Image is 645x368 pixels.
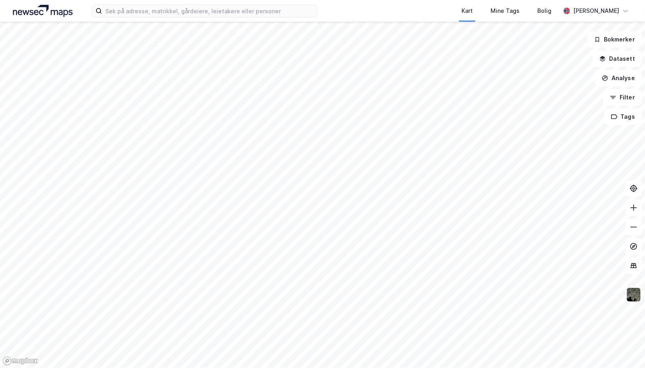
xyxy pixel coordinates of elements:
[626,287,641,302] img: 9k=
[603,89,642,105] button: Filter
[461,6,473,16] div: Kart
[13,5,73,17] img: logo.a4113a55bc3d86da70a041830d287a7e.svg
[604,109,642,125] button: Tags
[587,31,642,48] button: Bokmerker
[537,6,551,16] div: Bolig
[595,70,642,86] button: Analyse
[2,356,38,366] a: Mapbox homepage
[605,329,645,368] div: Kontrollprogram for chat
[491,6,520,16] div: Mine Tags
[573,6,619,16] div: [PERSON_NAME]
[593,51,642,67] button: Datasett
[605,329,645,368] iframe: Chat Widget
[102,5,317,17] input: Søk på adresse, matrikkel, gårdeiere, leietakere eller personer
